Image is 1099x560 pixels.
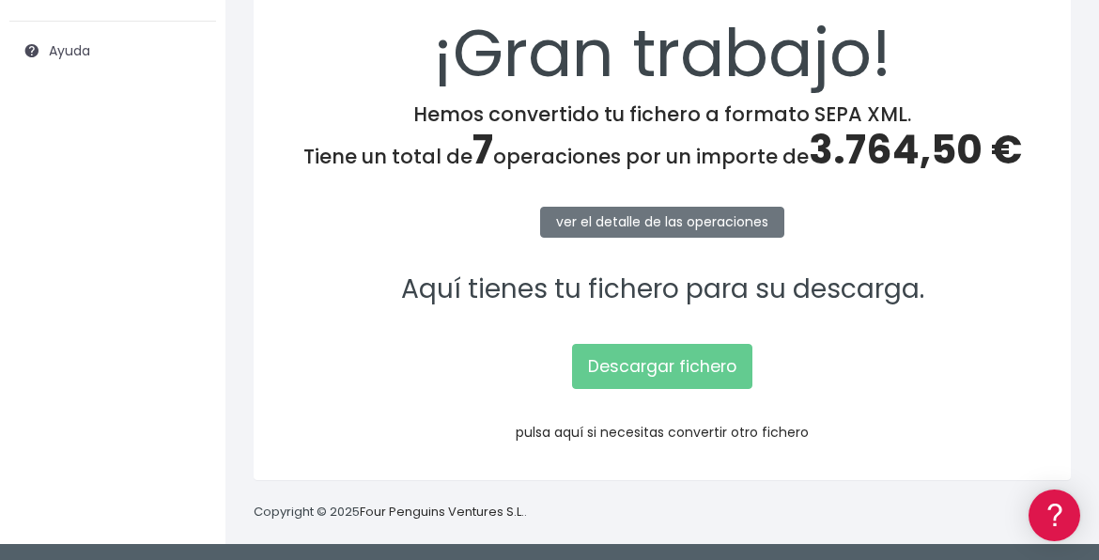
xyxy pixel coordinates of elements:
a: ver el detalle de las operaciones [540,207,784,238]
span: 7 [472,122,493,178]
span: 3.764,50 € [809,122,1022,178]
p: Copyright © 2025 . [254,503,527,522]
a: Descargar fichero [572,344,752,389]
a: Ayuda [9,31,216,70]
p: Aquí tienes tu fichero para su descarga. [278,269,1046,311]
a: Four Penguins Ventures S.L. [360,503,524,521]
h4: Hemos convertido tu fichero a formato SEPA XML. Tiene un total de operaciones por un importe de [278,102,1046,174]
span: Ayuda [49,41,90,60]
a: pulsa aquí si necesitas convertir otro fichero [516,423,809,442]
